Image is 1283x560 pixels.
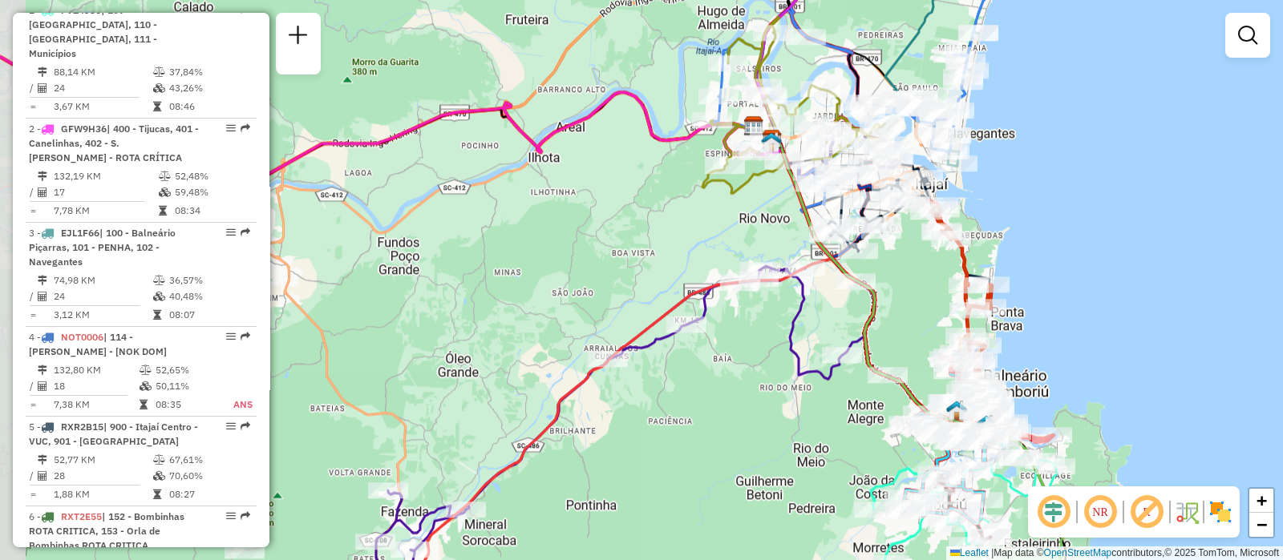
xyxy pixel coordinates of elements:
[168,307,249,323] td: 08:07
[53,64,152,80] td: 88,14 KM
[153,67,165,77] i: % de utilização do peso
[743,115,764,136] img: CDD Itajaí
[53,452,152,468] td: 52,77 KM
[29,468,37,484] td: /
[53,397,139,413] td: 7,38 KM
[1257,490,1267,510] span: +
[29,331,167,357] span: 4 -
[29,510,184,551] span: 6 -
[38,171,47,181] i: Distância Total
[38,381,47,391] i: Total de Atividades
[53,307,152,323] td: 3,12 KM
[155,397,217,413] td: 08:35
[29,123,199,163] span: | 400 - Tijucas, 401 - Canelinhas, 402 - S. [PERSON_NAME] - ROTA CRÍTICA
[53,288,152,304] td: 24
[241,332,250,341] em: Rota exportada
[29,227,176,268] span: | 100 - Balneário Piçarras, 101 - PENHA, 102 - Navegantes
[53,486,152,502] td: 1,88 KM
[53,168,158,184] td: 132,19 KM
[153,489,161,499] i: Tempo total em rota
[168,288,249,304] td: 40,48%
[174,168,250,184] td: 52,48%
[38,187,47,197] i: Total de Atividades
[950,547,989,558] a: Leaflet
[38,455,47,465] i: Distância Total
[29,421,198,447] span: 5 -
[29,331,167,357] span: | 114 - [PERSON_NAME] - [NOK DOM]
[976,414,997,435] img: 711 UDC Light WCL Camboriu
[159,171,171,181] i: % de utilização do peso
[226,421,236,431] em: Opções
[155,378,217,394] td: 50,11%
[53,272,152,288] td: 74,98 KM
[140,400,148,409] i: Tempo total em rota
[61,227,99,239] span: EJL1F66
[168,486,249,502] td: 08:27
[1044,547,1112,558] a: OpenStreetMap
[61,331,103,343] span: NOT0006
[1208,499,1233,525] img: Exibir/Ocultar setores
[53,99,152,115] td: 3,67 KM
[140,381,152,391] i: % de utilização da cubagem
[53,203,158,219] td: 7,78 KM
[38,292,47,301] i: Total de Atividades
[946,400,967,421] img: UDC - Cross Balneário (Simulação)
[53,378,139,394] td: 18
[53,184,158,200] td: 17
[226,228,236,237] em: Opções
[29,486,37,502] td: =
[29,99,37,115] td: =
[29,123,199,163] span: 2 -
[761,131,782,152] img: FAD CDD Camboriú
[153,83,165,93] i: % de utilização da cubagem
[153,292,165,301] i: % de utilização da cubagem
[153,102,161,111] i: Tempo total em rota
[168,468,249,484] td: 70,60%
[153,310,161,320] i: Tempo total em rota
[61,123,107,135] span: GFW9H36
[29,288,37,304] td: /
[168,272,249,288] td: 36,57%
[168,64,249,80] td: 37,84%
[155,362,217,378] td: 52,65%
[53,468,152,484] td: 28
[1174,499,1200,525] img: Fluxo de ruas
[38,276,47,285] i: Distância Total
[61,421,103,433] span: RXR2B15
[53,80,152,96] td: 24
[29,4,157,59] span: | 109 - [GEOGRAPHIC_DATA], 110 - [GEOGRAPHIC_DATA], 111 - Municípios
[1081,493,1119,531] span: Ocultar NR
[29,203,37,219] td: =
[1249,513,1273,537] a: Zoom out
[991,547,994,558] span: |
[29,397,37,413] td: =
[140,365,152,375] i: % de utilização do peso
[226,511,236,521] em: Opções
[29,307,37,323] td: =
[61,510,102,522] span: RXT2E55
[38,471,47,481] i: Total de Atividades
[168,452,249,468] td: 67,61%
[29,378,37,394] td: /
[1034,493,1073,531] span: Ocultar deslocamento
[29,227,176,268] span: 3 -
[282,19,314,55] a: Nova sessão e pesquisa
[241,511,250,521] em: Rota exportada
[153,455,165,465] i: % de utilização do peso
[226,123,236,133] em: Opções
[762,129,783,150] img: CDD Camboriú
[38,83,47,93] i: Total de Atividades
[241,123,250,133] em: Rota exportada
[61,4,101,16] span: FVZ4J36
[159,187,171,197] i: % de utilização da cubagem
[1127,493,1166,531] span: Exibir rótulo
[174,203,250,219] td: 08:34
[29,421,198,447] span: | 900 - Itajaí Centro - VUC, 901 - [GEOGRAPHIC_DATA]
[946,546,1283,560] div: Map data © contributors,© 2025 TomTom, Microsoft
[168,99,249,115] td: 08:46
[29,4,157,59] span: 1 -
[159,206,167,216] i: Tempo total em rota
[241,228,250,237] em: Rota exportada
[153,471,165,481] i: % de utilização da cubagem
[168,80,249,96] td: 43,26%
